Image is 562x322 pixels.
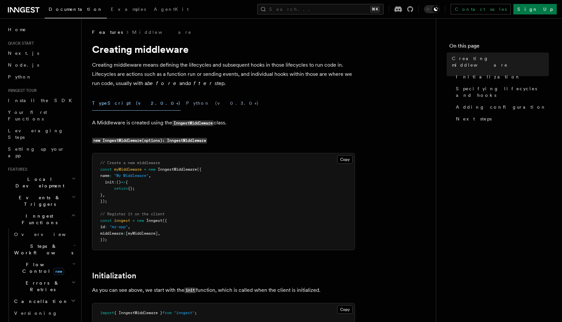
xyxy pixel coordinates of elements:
[14,232,82,237] span: Overview
[453,83,549,101] a: Specifying lifecycles and hooks
[5,24,77,35] a: Home
[53,268,64,275] span: new
[111,7,146,12] span: Examples
[172,120,214,126] code: InngestMiddleware
[451,4,511,14] a: Contact sales
[92,96,181,111] button: TypeScript (v2.0.0+)
[109,173,112,178] span: :
[158,167,197,172] span: InngestMiddleware
[186,96,259,111] button: Python (v0.3.0+)
[107,2,150,18] a: Examples
[12,280,71,293] span: Errors & Retries
[121,180,126,184] span: =>
[12,243,73,256] span: Steps & Workflows
[92,118,355,128] p: A Middleware is created using the class.
[92,286,355,295] p: As you can see above, we start with the function, which is called when the client is initialized.
[456,104,546,110] span: Adding configuration
[12,261,72,274] span: Flow Control
[100,173,109,178] span: name
[114,218,130,223] span: inngest
[100,237,107,242] span: });
[126,180,128,184] span: {
[158,231,160,236] span: ,
[105,225,107,229] span: :
[453,101,549,113] a: Adding configuration
[162,218,167,223] span: ({
[5,167,27,172] span: Features
[147,80,179,86] em: before
[146,218,162,223] span: Inngest
[132,218,135,223] span: =
[257,4,384,14] button: Search...⌘K
[195,311,197,315] span: ;
[100,225,105,229] span: id
[5,59,77,71] a: Node.js
[8,26,26,33] span: Home
[100,212,165,216] span: // Register it on the client
[5,106,77,125] a: Your first Functions
[123,231,126,236] span: :
[5,41,34,46] span: Quick start
[424,5,440,13] button: Toggle dark mode
[105,180,114,184] span: init
[449,42,549,53] h4: On this page
[456,85,549,98] span: Specifying lifecycles and hooks
[337,155,353,164] button: Copy
[144,167,146,172] span: =
[5,192,77,210] button: Events & Triggers
[100,218,112,223] span: const
[453,113,549,125] a: Next steps
[149,173,151,178] span: ,
[5,173,77,192] button: Local Development
[5,125,77,143] a: Leveraging Steps
[92,271,136,280] a: Initialization
[5,213,71,226] span: Inngest Functions
[132,29,192,35] a: Middleware
[103,193,105,197] span: ,
[5,88,37,93] span: Inngest tour
[109,225,128,229] span: "my-app"
[137,218,144,223] span: new
[8,110,47,121] span: Your first Functions
[162,311,172,315] span: from
[100,161,160,165] span: // Create a new middleware
[154,7,189,12] span: AgentKit
[128,186,135,191] span: {};
[114,180,116,184] span: :
[197,167,201,172] span: ({
[114,173,149,178] span: "My Middleware"
[100,193,103,197] span: }
[92,29,123,35] span: Features
[513,4,557,14] a: Sign Up
[100,167,112,172] span: const
[114,186,128,191] span: return
[8,98,76,103] span: Install the SDK
[12,228,77,240] a: Overview
[5,71,77,83] a: Python
[92,60,355,88] p: Creating middleware means defining the lifecycles and subsequent hooks in those lifecycles to run...
[116,180,121,184] span: ()
[456,116,492,122] span: Next steps
[370,6,380,12] kbd: ⌘K
[126,231,158,236] span: [myMiddleware]
[100,231,123,236] span: middleware
[337,305,353,314] button: Copy
[5,194,72,207] span: Events & Triggers
[12,298,68,305] span: Cancellation
[12,240,77,259] button: Steps & Workflows
[456,74,521,80] span: Initialization
[12,277,77,295] button: Errors & Retries
[8,74,32,79] span: Python
[188,80,215,86] em: after
[100,311,114,315] span: import
[92,138,207,143] code: new InngestMiddleware(options): InngestMiddleware
[5,210,77,228] button: Inngest Functions
[149,167,155,172] span: new
[174,311,195,315] span: "inngest"
[12,259,77,277] button: Flow Controlnew
[5,95,77,106] a: Install the SDK
[14,311,58,316] span: Versioning
[5,47,77,59] a: Next.js
[49,7,103,12] span: Documentation
[114,311,162,315] span: { InngestMiddleware }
